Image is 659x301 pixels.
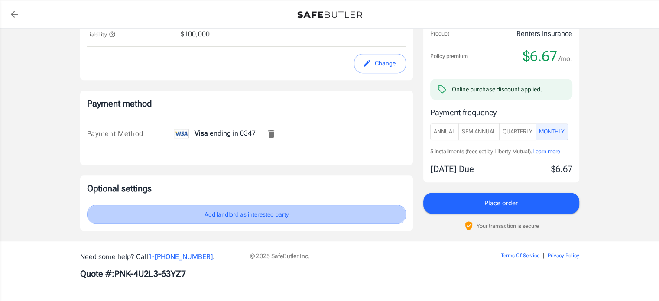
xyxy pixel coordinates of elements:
span: 5 installments (fees set by Liberty Mutual). [430,148,532,154]
span: Place order [484,197,518,209]
p: Need some help? Call . [80,252,240,262]
span: Annual [434,127,455,137]
p: Payment method [87,97,406,110]
p: $6.67 [551,162,572,175]
button: Place order [423,193,579,214]
button: Quarterly [499,123,536,140]
button: Monthly [536,123,568,140]
button: SemiAnnual [458,123,500,140]
span: Monthly [539,127,565,137]
p: Payment frequency [430,107,572,118]
span: Liability [87,32,116,38]
a: 1-[PHONE_NUMBER] [148,252,213,261]
a: Privacy Policy [548,252,579,259]
p: Renters Insurance [516,29,572,39]
p: [DATE] Due [430,162,474,175]
button: Liability [87,29,116,39]
span: Quarterly [503,127,532,137]
p: © 2025 SafeButler Inc. [250,252,452,260]
span: $6.67 [523,48,557,65]
div: Online purchase discount applied. [452,85,542,94]
a: back to quotes [6,6,23,23]
img: Back to quotes [297,11,362,18]
p: Your transaction is secure [477,222,539,230]
p: Optional settings [87,182,406,194]
p: Policy premium [430,52,468,61]
a: Terms Of Service [501,252,539,259]
p: Product [430,29,449,38]
span: SemiAnnual [462,127,496,137]
div: Payment Method [87,129,174,139]
span: | [543,252,544,259]
span: Visa [195,129,208,137]
img: visa [174,129,189,138]
b: Quote #: PNK-4U2L3-63YZ7 [80,269,186,279]
span: $100,000 [181,29,210,39]
button: Annual [430,123,459,140]
button: Add landlord as interested party [87,205,406,224]
button: Remove this card [261,123,282,144]
span: ending in 0347 [174,129,256,137]
button: edit [354,54,406,73]
span: /mo. [558,53,572,65]
span: Learn more [532,148,560,154]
